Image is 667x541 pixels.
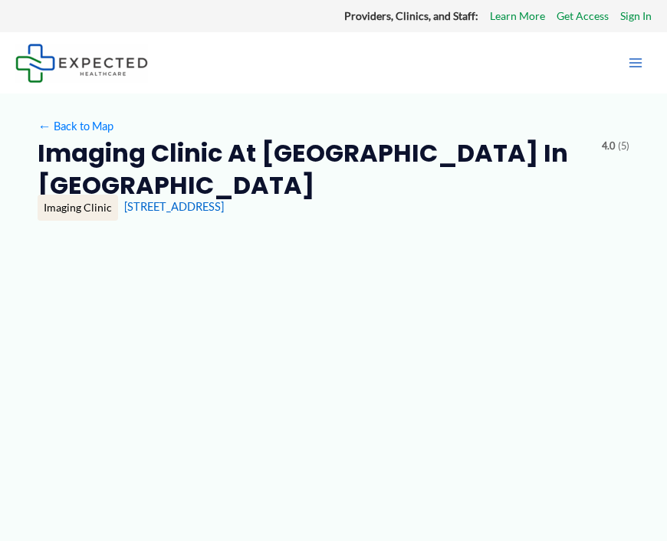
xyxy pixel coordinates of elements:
div: Imaging Clinic [38,195,118,221]
a: Get Access [557,6,609,26]
strong: Providers, Clinics, and Staff: [344,9,478,22]
span: (5) [618,137,629,156]
span: 4.0 [602,137,615,156]
a: Sign In [620,6,652,26]
button: Main menu toggle [619,47,652,79]
a: ←Back to Map [38,116,113,136]
a: [STREET_ADDRESS] [124,200,224,213]
span: ← [38,120,51,133]
img: Expected Healthcare Logo - side, dark font, small [15,44,148,83]
h2: Imaging Clinic at [GEOGRAPHIC_DATA] in [GEOGRAPHIC_DATA] [38,137,590,201]
a: Learn More [490,6,545,26]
